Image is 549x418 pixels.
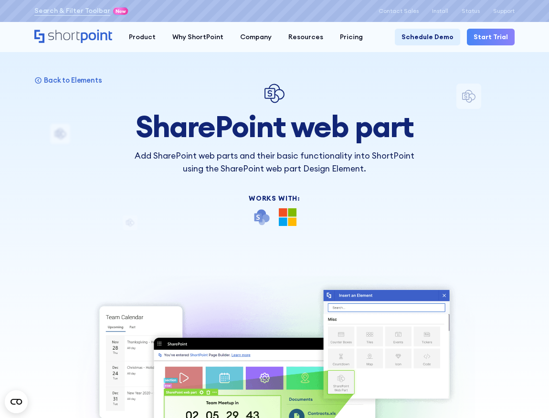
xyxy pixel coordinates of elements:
div: Pricing [340,32,363,42]
p: Add SharePoint web parts and their basic functionality into ShortPoint using the SharePoint web p... [134,150,415,175]
img: SharePoint Web Part [264,84,285,103]
a: Schedule Demo [395,29,460,45]
a: Company [232,29,280,45]
a: Contact Sales [379,8,419,14]
button: Open CMP widget [5,390,28,413]
a: Why ShortPoint [164,29,232,45]
img: Microsoft 365 logo [279,208,296,226]
a: Install [432,8,448,14]
p: Back to Elements [44,75,102,85]
div: Product [129,32,156,42]
img: SharePoint icon [253,208,271,226]
a: Support [493,8,515,14]
div: Company [240,32,272,42]
a: Pricing [331,29,371,45]
a: Search & Filter Toolbar [34,6,110,16]
a: Status [462,8,480,14]
div: Resources [288,32,323,42]
a: Resources [280,29,331,45]
iframe: Chat Widget [377,307,549,418]
a: Back to Elements [34,75,102,85]
a: Start Trial [467,29,515,45]
div: Works With: [134,195,415,202]
div: Why ShortPoint [172,32,223,42]
h1: SharePoint web part [134,110,415,143]
a: Product [120,29,164,45]
a: Home [34,30,112,44]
